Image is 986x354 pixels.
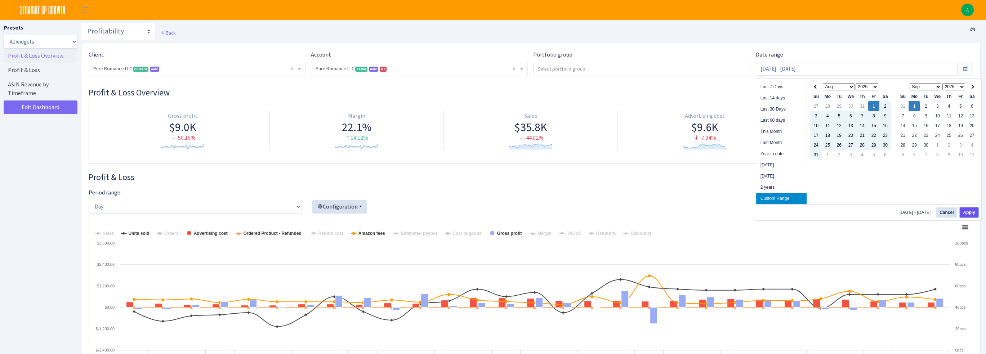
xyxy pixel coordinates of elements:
[89,62,305,76] span: Pure Romance LLC <span class="badge badge-success">Current</span><span class="badge badge-primary...
[966,150,978,160] td: 11
[833,150,845,160] td: 2
[756,115,807,126] li: Last 60 days
[822,121,833,130] td: 11
[868,121,879,130] td: 15
[534,62,750,75] input: Select portfolio group...
[966,121,978,130] td: 20
[401,231,437,236] tspan: Estimated payout
[273,112,441,120] div: Margin
[909,150,920,160] td: 6
[856,91,868,101] th: Th
[845,121,856,130] td: 13
[845,140,856,150] td: 27
[133,67,148,72] span: Current
[380,67,387,72] span: US
[936,207,957,218] button: Cancel
[630,231,651,236] tspan: Discounts
[756,160,807,171] li: [DATE]
[833,121,845,130] td: 12
[966,140,978,150] td: 4
[845,101,856,111] td: 30
[879,130,891,140] td: 23
[128,231,149,236] tspan: Units sold
[833,140,845,150] td: 26
[845,150,856,160] td: 3
[897,121,909,130] td: 14
[955,150,966,160] td: 10
[756,137,807,148] li: Last Month
[4,100,77,114] a: Edit Dashboard
[856,111,868,121] td: 7
[856,121,868,130] td: 14
[97,241,115,245] text: $3,600.00
[89,88,973,98] h3: Widget #30
[966,101,978,111] td: 6
[99,120,267,134] div: $9.0K
[932,91,943,101] th: We
[99,112,267,120] div: Gross profit
[943,130,955,140] td: 25
[897,150,909,160] td: 5
[868,130,879,140] td: 22
[822,140,833,150] td: 25
[567,231,581,236] tspan: TACoS
[932,121,943,130] td: 17
[756,148,807,160] li: Year to date
[513,65,515,72] span: Remove all items
[955,348,964,352] text: 0pcs
[955,121,966,130] td: 19
[909,130,920,140] td: 22
[452,231,482,236] tspan: Cost of goods
[955,130,966,140] td: 26
[810,111,822,121] td: 3
[879,150,891,160] td: 6
[943,140,955,150] td: 2
[756,104,807,115] li: Last 30 Days
[810,91,822,101] th: Su
[845,130,856,140] td: 20
[909,140,920,150] td: 29
[920,140,932,150] td: 30
[856,101,868,111] td: 31
[318,231,343,236] tspan: Refund cost
[756,193,807,204] li: Custom Range
[879,140,891,150] td: 30
[868,91,879,101] th: Fr
[99,134,267,142] div: -50.15%
[103,231,114,236] tspan: Sales
[955,140,966,150] td: 3
[4,49,76,63] a: Profit & Loss Overview
[93,65,296,72] span: Pure Romance LLC <span class="badge badge-success">Current</span><span class="badge badge-primary...
[810,101,822,111] td: 27
[537,231,552,236] tspan: Margin
[273,134,441,142] div: 14.12%
[909,121,920,130] td: 15
[960,207,978,218] button: Apply
[621,134,789,142] div: -7.94%
[822,150,833,160] td: 1
[161,30,175,36] a: Back
[447,112,615,120] div: Sales
[833,111,845,121] td: 5
[822,91,833,101] th: Mo
[966,130,978,140] td: 27
[810,140,822,150] td: 24
[920,101,932,111] td: 2
[164,231,179,236] tspan: Orders
[845,111,856,121] td: 6
[966,111,978,121] td: 13
[833,91,845,101] th: Tu
[290,65,293,72] span: Remove all items
[355,67,367,72] span: Seller
[932,111,943,121] td: 10
[311,62,527,76] span: Pure Romance LLC <span class="badge badge-success">Seller</span><span class="badge badge-primary"...
[447,134,615,142] div: -44.02%
[932,140,943,150] td: 1
[596,231,616,236] tspan: Refund %
[868,111,879,121] td: 8
[97,262,115,266] text: $2,400.00
[955,305,966,309] text: 40pcs
[95,327,115,331] text: $-1,200.00
[150,67,159,72] span: AMC
[89,188,121,197] label: Period range:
